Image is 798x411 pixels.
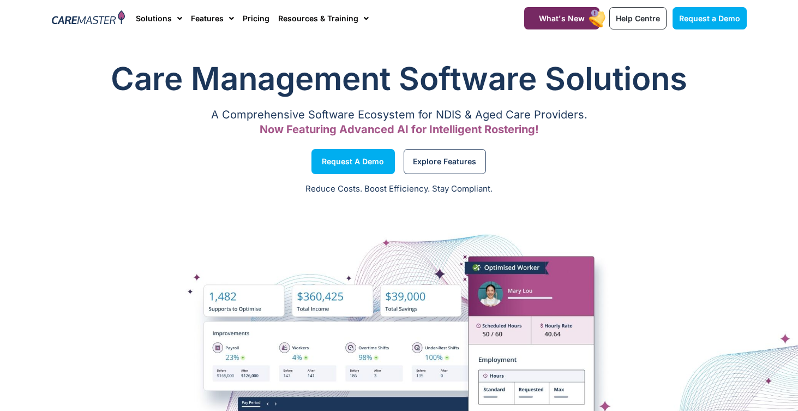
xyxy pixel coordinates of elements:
[52,111,747,118] p: A Comprehensive Software Ecosystem for NDIS & Aged Care Providers.
[52,57,747,100] h1: Care Management Software Solutions
[404,149,486,174] a: Explore Features
[311,149,395,174] a: Request a Demo
[413,159,476,164] span: Explore Features
[609,7,667,29] a: Help Centre
[260,123,539,136] span: Now Featuring Advanced AI for Intelligent Rostering!
[673,7,747,29] a: Request a Demo
[52,10,125,27] img: CareMaster Logo
[539,14,585,23] span: What's New
[322,159,384,164] span: Request a Demo
[7,183,791,195] p: Reduce Costs. Boost Efficiency. Stay Compliant.
[679,14,740,23] span: Request a Demo
[616,14,660,23] span: Help Centre
[524,7,599,29] a: What's New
